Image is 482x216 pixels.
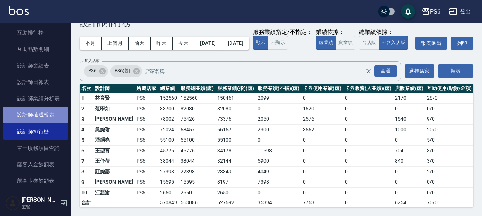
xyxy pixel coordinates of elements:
a: 單一服務項目查詢 [3,140,68,156]
th: 所屬店家 [135,84,158,93]
td: 0 [256,104,301,114]
td: 5900 [256,156,301,167]
th: 互助使用(點數/金額) [425,84,473,93]
span: 10 [81,190,87,195]
td: 8197 [215,177,256,188]
p: 主管 [22,204,58,210]
input: 店家名稱 [143,65,378,77]
td: 7398 [256,177,301,188]
td: 0 [343,125,393,135]
button: 選擇店家 [405,64,434,78]
td: 2 / 0 [425,167,473,177]
td: PS6 [135,156,158,167]
td: 82080 [215,104,256,114]
h5: [PERSON_NAME] [22,196,58,204]
td: 15595 [179,177,216,188]
img: Logo [9,6,29,15]
th: 服務業績(指)(虛) [215,84,256,93]
td: 15595 [158,177,179,188]
td: 王伃蒨 [93,156,135,167]
td: 11598 [256,146,301,156]
div: PS6 [430,7,440,16]
td: 0 / 0 [425,104,473,114]
td: PS6 [135,188,158,198]
td: 吳婉瑜 [93,125,135,135]
a: 互助點數明細 [3,41,68,57]
label: 加入店家 [85,58,100,63]
td: 0 [301,188,343,198]
button: 含店販 [359,36,379,50]
button: 顯示 [253,36,268,50]
td: [PERSON_NAME] [93,177,135,188]
th: 服務總業績(虛) [179,84,216,93]
button: Clear [364,66,374,76]
td: 563086 [179,198,216,207]
td: 35394 [256,198,301,207]
div: 總業績依據： [359,28,412,36]
td: 王堃育 [93,146,135,156]
button: 報表匯出 [415,37,447,50]
td: 1620 [301,104,343,114]
a: 設計師排行榜 [3,123,68,140]
td: 32144 [215,156,256,167]
td: PS6 [135,125,158,135]
td: 152560 [158,93,179,104]
button: 不含入店販 [379,36,408,50]
div: 服務業績指定/不指定： [253,28,312,36]
td: PS6 [135,146,158,156]
td: 0 [393,177,425,188]
a: 設計師業績表 [3,58,68,74]
a: 顧客卡券餘額表 [3,173,68,189]
td: 3567 [301,125,343,135]
td: 2300 [256,125,301,135]
td: 潘韻堯 [93,135,135,146]
td: 7763 [301,198,343,207]
td: 江莛渝 [93,188,135,198]
td: 840 [393,156,425,167]
td: 林育賢 [93,93,135,104]
td: PS6 [135,177,158,188]
td: 55100 [179,135,216,146]
th: 總業績 [158,84,179,93]
td: 2650 [158,188,179,198]
span: 5 [81,137,84,143]
td: PS6 [135,114,158,125]
td: 0 [343,167,393,177]
a: 設計師日報表 [3,74,68,90]
td: 38044 [179,156,216,167]
span: 1 [81,95,84,101]
td: 38044 [158,156,179,167]
button: 今天 [173,37,195,50]
td: 0 / 0 [425,188,473,198]
td: 2050 [256,114,301,125]
button: Open [373,64,398,78]
td: 45776 [158,146,179,156]
div: PS6(舊) [110,65,142,77]
button: 本月 [80,37,102,50]
td: 82080 [179,104,216,114]
div: 全選 [374,65,397,77]
td: 704 [393,146,425,156]
td: 0 [393,135,425,146]
td: 55100 [215,135,256,146]
td: 20 / 0 [425,125,473,135]
td: 0 / 0 [425,177,473,188]
button: 不顯示 [268,36,288,50]
td: 0 [343,146,393,156]
td: 68457 [179,125,216,135]
span: 4 [81,127,84,132]
button: 上個月 [102,37,129,50]
td: 0 [343,93,393,104]
button: 搜尋 [438,64,473,78]
button: 前天 [129,37,151,50]
span: 3 [81,116,84,122]
a: 設計師業績分析表 [3,90,68,107]
button: PS6 [419,4,443,19]
td: PS6 [135,104,158,114]
a: 顧客入金餘額表 [3,156,68,173]
a: 每日非現金明細 [3,189,68,206]
td: 0 [256,188,301,198]
td: 2576 [301,114,343,125]
td: [PERSON_NAME] [93,114,135,125]
td: 6254 [393,198,425,207]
